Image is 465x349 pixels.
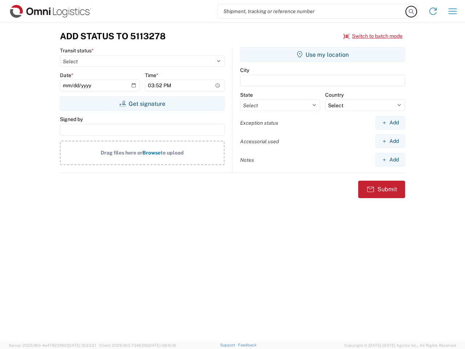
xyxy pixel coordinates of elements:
[240,92,253,98] label: State
[145,72,158,79] label: Time
[60,72,73,79] label: Date
[161,150,184,156] span: to upload
[376,135,405,148] button: Add
[344,342,456,349] span: Copyright © [DATE]-[DATE] Agistix Inc., All Rights Reserved
[9,343,96,348] span: Server: 2025.18.0-4e47823f9d1
[101,150,142,156] span: Drag files here or
[240,120,278,126] label: Exception status
[60,116,83,123] label: Signed by
[343,30,403,42] button: Switch to batch mode
[68,343,96,348] span: [DATE] 10:23:21
[60,31,166,41] h3: Add Status to 5113278
[99,343,176,348] span: Client: 2025.18.0-7346316
[376,116,405,129] button: Add
[220,343,238,347] a: Support
[142,150,161,156] span: Browse
[376,153,405,167] button: Add
[218,4,406,18] input: Shipment, tracking or reference number
[240,47,405,62] button: Use my location
[148,343,176,348] span: [DATE] 08:10:16
[240,138,279,145] label: Accessorial used
[240,157,254,163] label: Notes
[60,47,94,54] label: Transit status
[325,92,344,98] label: Country
[238,343,256,347] a: Feedback
[358,181,405,198] button: Submit
[60,96,225,111] button: Get signature
[240,67,249,73] label: City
